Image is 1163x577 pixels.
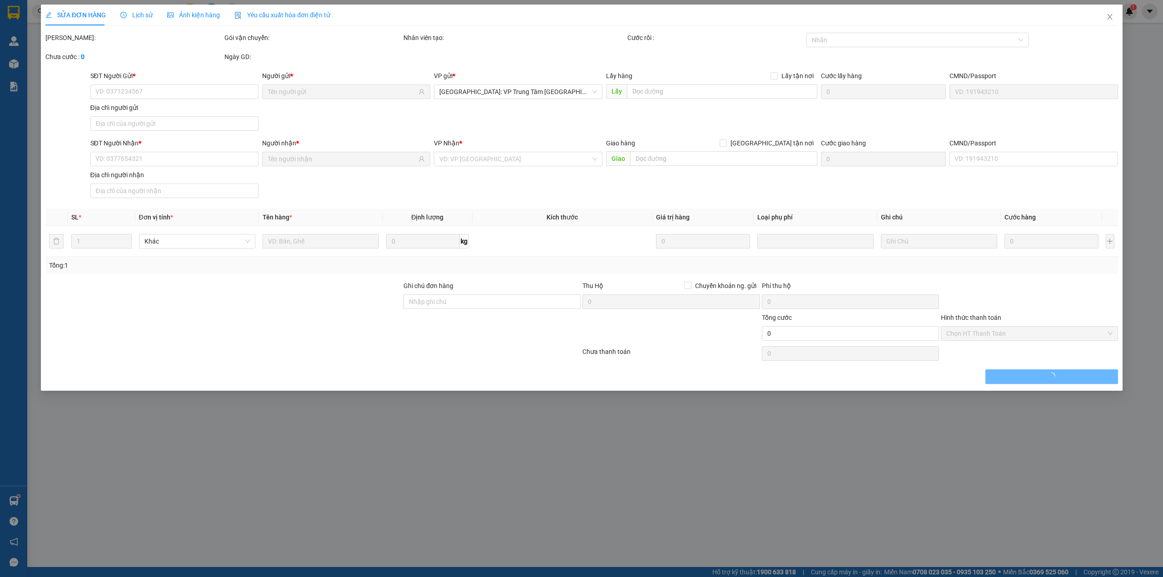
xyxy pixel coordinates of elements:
[49,234,64,249] button: delete
[1097,5,1122,30] button: Close
[45,11,106,19] span: SỬA ĐƠN HÀNG
[403,294,581,309] input: Ghi chú đơn hàng
[1105,234,1114,249] button: plus
[691,281,760,291] span: Chuyển khoản ng. gửi
[268,154,417,164] input: Tên người nhận
[90,116,258,131] input: Địa chỉ của người gửi
[90,138,258,148] div: SĐT Người Nhận
[777,71,817,81] span: Lấy tận nơi
[167,12,174,18] span: picture
[582,282,603,289] span: Thu Hộ
[630,151,817,166] input: Dọc đường
[547,214,578,221] span: Kích thước
[820,139,865,147] label: Cước giao hàng
[71,214,79,221] span: SL
[45,52,223,62] div: Chưa cước :
[120,12,127,18] span: clock-circle
[761,281,939,294] div: Phí thu hộ
[81,53,84,60] b: 0
[606,151,630,166] span: Giao
[418,89,425,95] span: user
[761,314,791,321] span: Tổng cước
[45,33,223,43] div: [PERSON_NAME]:
[403,282,453,289] label: Ghi chú đơn hàng
[418,156,425,162] span: user
[626,84,817,99] input: Dọc đường
[606,72,632,80] span: Lấy hàng
[1004,214,1035,221] span: Cước hàng
[90,103,258,113] div: Địa chỉ người gửi
[224,33,402,43] div: Gói vận chuyển:
[45,12,52,18] span: edit
[439,85,596,99] span: Khánh Hòa: VP Trung Tâm TP Nha Trang
[627,33,805,43] div: Cước rồi :
[949,71,1118,81] div: CMND/Passport
[262,71,430,81] div: Người gửi
[726,138,817,148] span: [GEOGRAPHIC_DATA] tận nơi
[139,214,173,221] span: Đơn vị tính
[411,214,443,221] span: Định lượng
[224,52,402,62] div: Ngày GD:
[606,139,635,147] span: Giao hàng
[460,234,469,249] span: kg
[268,87,417,97] input: Tên người gửi
[234,11,330,19] span: Yêu cầu xuất hóa đơn điện tử
[90,71,258,81] div: SĐT Người Gửi
[90,184,258,198] input: Địa chỉ của người nhận
[606,84,626,99] span: Lấy
[262,214,292,221] span: Tên hàng
[49,260,448,270] div: Tổng: 1
[434,139,459,147] span: VP Nhận
[1048,373,1055,380] span: loading
[262,234,378,249] input: VD: Bàn, Ghế
[403,33,626,43] div: Nhân viên tạo:
[144,234,249,248] span: Khác
[820,85,946,99] input: Cước lấy hàng
[949,85,1118,99] input: VD: 191943210
[234,12,242,19] img: icon
[656,214,689,221] span: Giá trị hàng
[262,138,430,148] div: Người nhận
[880,234,997,249] input: Ghi Chú
[120,11,153,19] span: Lịch sử
[753,209,877,226] th: Loại phụ phí
[940,314,1001,321] label: Hình thức thanh toán
[949,138,1118,148] div: CMND/Passport
[820,72,861,80] label: Cước lấy hàng
[1106,13,1113,20] span: close
[877,209,1000,226] th: Ghi chú
[581,347,760,363] div: Chưa thanh toán
[90,170,258,180] div: Địa chỉ người nhận
[656,234,750,249] input: 0
[434,71,602,81] div: VP gửi
[820,152,946,166] input: Cước giao hàng
[167,11,220,19] span: Ảnh kiện hàng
